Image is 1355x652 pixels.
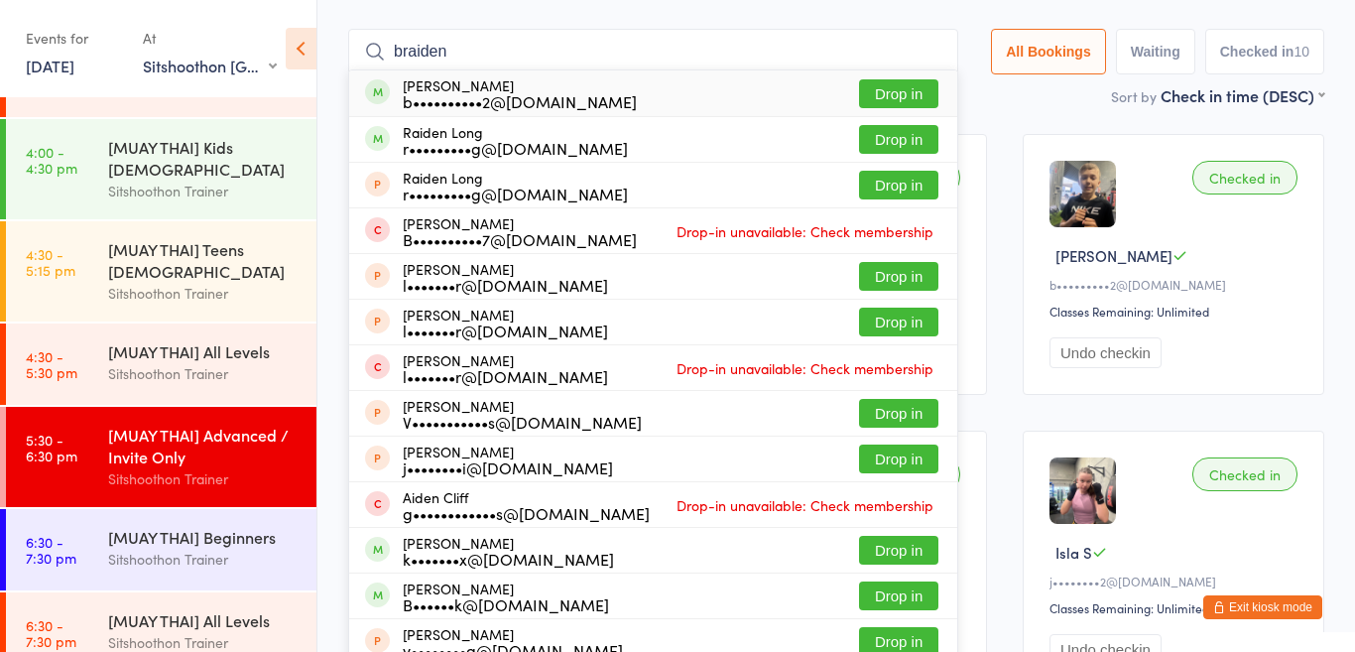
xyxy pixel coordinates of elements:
[1055,542,1092,563] span: Isla S
[403,505,650,521] div: g••••••••••••s@[DOMAIN_NAME]
[1111,86,1157,106] label: Sort by
[143,55,277,76] div: Sitshoothon [GEOGRAPHIC_DATA]
[1192,161,1297,195] div: Checked in
[1049,337,1162,368] button: Undo checkin
[108,282,300,305] div: Sitshoothon Trainer
[403,186,628,201] div: r•••••••••g@[DOMAIN_NAME]
[26,617,76,649] time: 6:30 - 7:30 pm
[6,119,316,219] a: 4:00 -4:30 pm[MUAY THAI] Kids [DEMOGRAPHIC_DATA]Sitshoothon Trainer
[403,489,650,521] div: Aiden Cliff
[403,215,637,247] div: [PERSON_NAME]
[403,398,642,430] div: [PERSON_NAME]
[991,29,1106,74] button: All Bookings
[348,29,958,74] input: Search
[1293,44,1309,60] div: 10
[1203,595,1322,619] button: Exit kiosk mode
[26,55,74,76] a: [DATE]
[403,596,609,612] div: B••••••k@[DOMAIN_NAME]
[403,352,608,384] div: [PERSON_NAME]
[1049,276,1303,293] div: b•••••••••2@[DOMAIN_NAME]
[403,444,613,475] div: [PERSON_NAME]
[108,467,300,490] div: Sitshoothon Trainer
[403,414,642,430] div: V•••••••••••s@[DOMAIN_NAME]
[1205,29,1324,74] button: Checked in10
[1192,457,1297,491] div: Checked in
[6,509,316,590] a: 6:30 -7:30 pm[MUAY THAI] BeginnersSitshoothon Trainer
[6,221,316,322] a: 4:30 -5:15 pm[MUAY THAI] Teens [DEMOGRAPHIC_DATA]Sitshoothon Trainer
[26,348,77,380] time: 4:30 - 5:30 pm
[1049,303,1303,320] div: Classes Remaining: Unlimited
[1161,84,1324,106] div: Check in time (DESC)
[859,536,938,565] button: Drop in
[1049,457,1116,524] img: image1712730959.png
[859,125,938,154] button: Drop in
[108,136,300,180] div: [MUAY THAI] Kids [DEMOGRAPHIC_DATA]
[403,551,614,567] div: k•••••••x@[DOMAIN_NAME]
[403,323,608,338] div: l•••••••r@[DOMAIN_NAME]
[26,534,76,566] time: 6:30 - 7:30 pm
[859,308,938,336] button: Drop in
[403,124,628,156] div: Raiden Long
[26,432,77,463] time: 5:30 - 6:30 pm
[403,261,608,293] div: [PERSON_NAME]
[672,490,938,520] span: Drop-in unavailable: Check membership
[1049,599,1303,616] div: Classes Remaining: Unlimited
[859,262,938,291] button: Drop in
[403,307,608,338] div: [PERSON_NAME]
[672,353,938,383] span: Drop-in unavailable: Check membership
[403,77,637,109] div: [PERSON_NAME]
[108,340,300,362] div: [MUAY THAI] All Levels
[1049,161,1116,227] img: image1714372268.png
[1055,245,1172,266] span: [PERSON_NAME]
[108,180,300,202] div: Sitshoothon Trainer
[1049,573,1303,589] div: j••••••••2@[DOMAIN_NAME]
[403,277,608,293] div: l•••••••r@[DOMAIN_NAME]
[108,362,300,385] div: Sitshoothon Trainer
[859,445,938,473] button: Drop in
[1116,29,1195,74] button: Waiting
[859,79,938,108] button: Drop in
[108,548,300,571] div: Sitshoothon Trainer
[403,535,614,567] div: [PERSON_NAME]
[108,238,300,282] div: [MUAY THAI] Teens [DEMOGRAPHIC_DATA]
[859,582,938,610] button: Drop in
[26,246,75,278] time: 4:30 - 5:15 pm
[403,170,628,201] div: Raiden Long
[6,407,316,507] a: 5:30 -6:30 pm[MUAY THAI] Advanced / Invite OnlySitshoothon Trainer
[403,459,613,475] div: j••••••••i@[DOMAIN_NAME]
[403,368,608,384] div: l•••••••r@[DOMAIN_NAME]
[108,526,300,548] div: [MUAY THAI] Beginners
[672,216,938,246] span: Drop-in unavailable: Check membership
[108,424,300,467] div: [MUAY THAI] Advanced / Invite Only
[403,140,628,156] div: r•••••••••g@[DOMAIN_NAME]
[403,231,637,247] div: B••••••••••7@[DOMAIN_NAME]
[108,609,300,631] div: [MUAY THAI] All Levels
[6,324,316,405] a: 4:30 -5:30 pm[MUAY THAI] All LevelsSitshoothon Trainer
[403,93,637,109] div: b••••••••••2@[DOMAIN_NAME]
[859,171,938,199] button: Drop in
[143,22,277,55] div: At
[26,22,123,55] div: Events for
[859,399,938,428] button: Drop in
[403,581,609,612] div: [PERSON_NAME]
[26,144,77,176] time: 4:00 - 4:30 pm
